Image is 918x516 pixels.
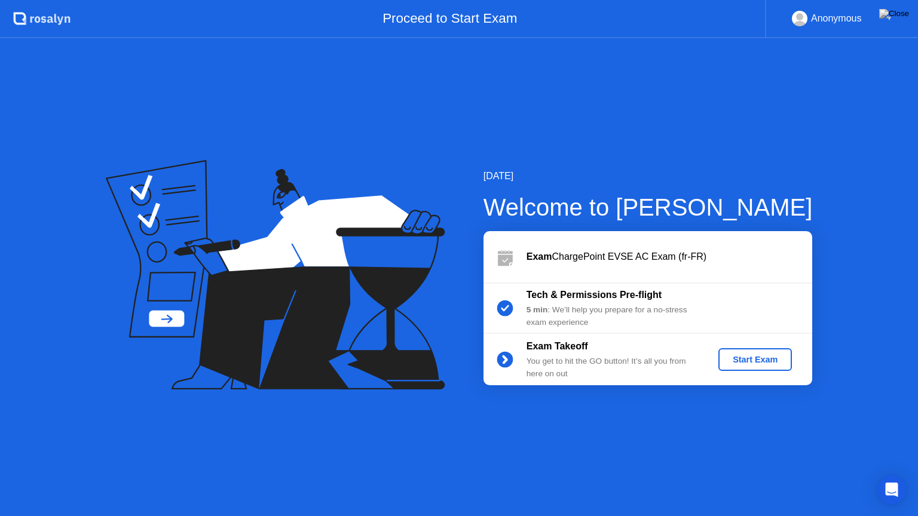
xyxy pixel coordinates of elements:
img: Close [879,9,909,19]
b: Exam Takeoff [527,341,588,351]
div: Open Intercom Messenger [877,475,906,504]
b: Tech & Permissions Pre-flight [527,290,662,300]
div: Start Exam [723,355,787,364]
div: ChargePoint EVSE AC Exam (fr-FR) [527,250,812,264]
b: 5 min [527,305,548,314]
div: [DATE] [484,169,813,183]
button: Start Exam [718,348,792,371]
div: You get to hit the GO button! It’s all you from here on out [527,355,699,380]
div: Welcome to [PERSON_NAME] [484,189,813,225]
div: Anonymous [811,11,862,26]
b: Exam [527,251,552,262]
div: : We’ll help you prepare for a no-stress exam experience [527,304,699,328]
